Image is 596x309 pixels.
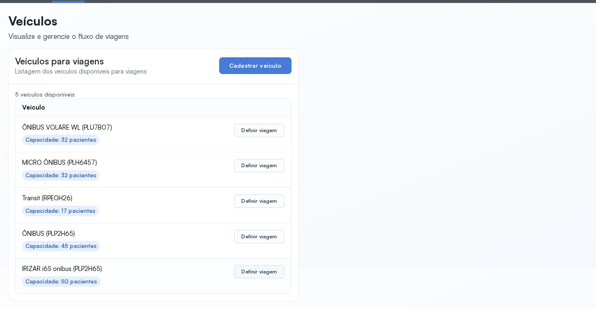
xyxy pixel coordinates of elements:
button: Cadastrar veículo [219,57,292,74]
span: ÔNIBUS VOLARE WL (PLU7B07) [22,124,180,132]
span: Listagem dos veículos disponíveis para viagens [15,67,147,75]
button: Definir viagem [234,124,284,137]
div: Visualize e gerencie o fluxo de viagens [8,32,129,41]
button: Definir viagem [234,230,284,243]
div: Capacidade: 45 pacientes [26,243,97,250]
button: Definir viagem [234,159,284,172]
span: Veículos para viagens [15,56,104,66]
div: 5 veículos disponíveis [15,91,292,98]
div: Capacidade: 50 pacientes [26,278,97,285]
div: Capacidade: 32 pacientes [26,136,96,143]
button: Definir viagem [234,265,284,278]
span: ÔNIBUS (PLP2H65) [22,230,180,238]
div: Capacidade: 17 pacientes [26,207,95,215]
button: Definir viagem [234,194,284,208]
span: IRIZAR i6S onibus (PLP2H65) [22,265,180,273]
div: Capacidade: 32 pacientes [26,172,96,179]
div: Veículo [22,104,45,112]
p: Veículos [8,13,129,28]
span: MICRO ÔNIBUS (PLH6457) [22,159,180,167]
span: Transit (RPE0H26) [22,194,180,202]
